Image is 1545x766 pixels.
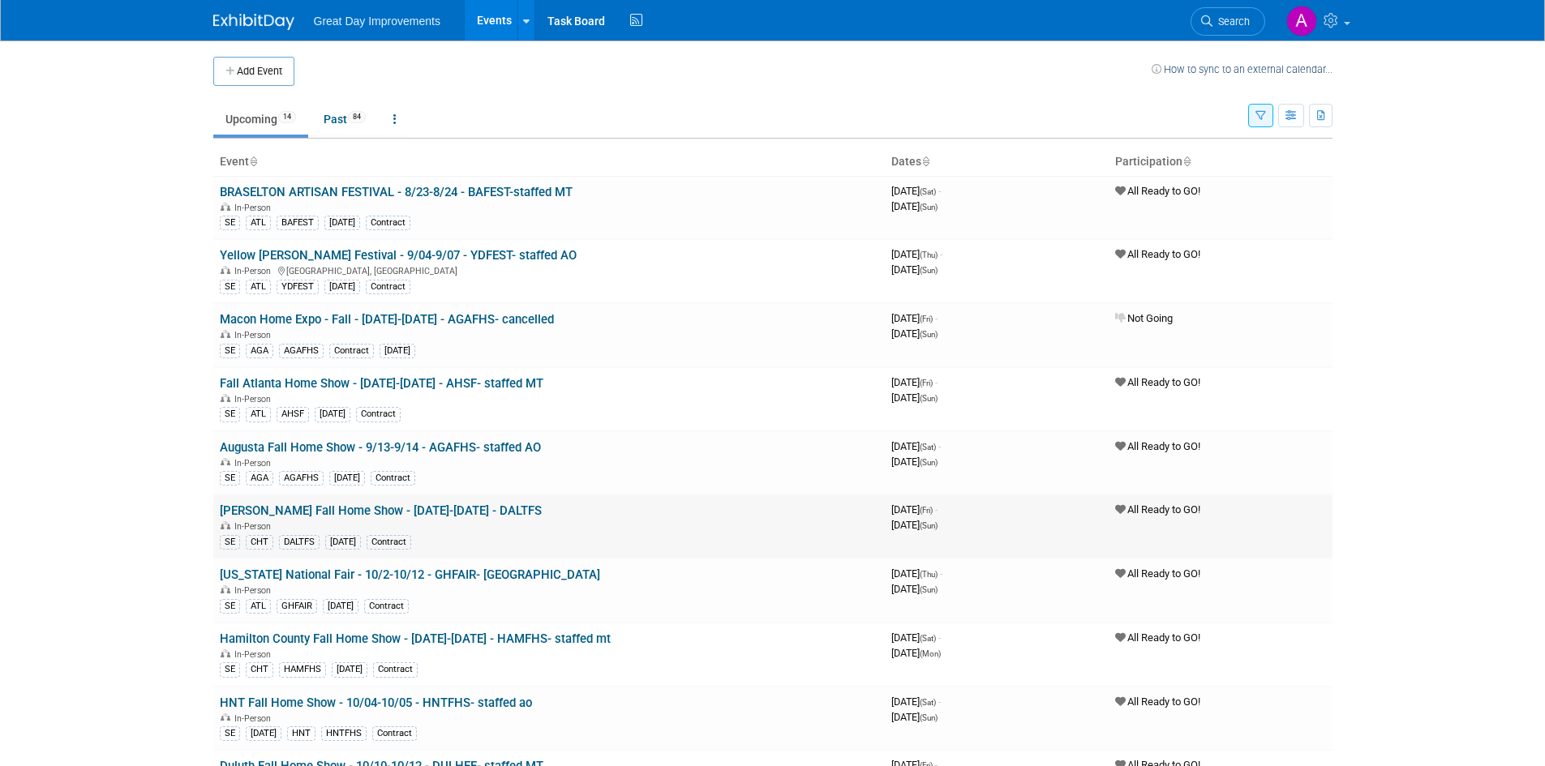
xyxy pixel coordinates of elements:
[321,726,367,741] div: HNTFHS
[938,440,941,452] span: -
[279,471,324,486] div: AGAFHS
[920,250,938,259] span: (Thu)
[234,394,276,404] span: In-Person
[920,330,938,339] span: (Sun)
[324,280,360,294] div: [DATE]
[220,567,600,582] a: [US_STATE] National Fair - 10/2-10/12 - GHFAIR- [GEOGRAPHIC_DATA]
[920,458,938,467] span: (Sun)
[1115,567,1200,580] span: All Ready to GO!
[371,471,415,486] div: Contract
[315,407,350,422] div: [DATE]
[246,599,271,614] div: ATL
[1191,7,1265,36] a: Search
[220,263,878,276] div: [GEOGRAPHIC_DATA], [GEOGRAPHIC_DATA]
[920,713,938,722] span: (Sun)
[920,585,938,594] span: (Sun)
[221,713,230,721] img: In-Person Event
[891,392,938,404] span: [DATE]
[246,344,273,358] div: AGA
[938,631,941,644] span: -
[221,203,230,211] img: In-Person Event
[234,266,276,276] span: In-Person
[920,443,936,451] span: (Sat)
[329,344,374,358] div: Contract
[1115,185,1200,197] span: All Ready to GO!
[891,185,941,197] span: [DATE]
[220,344,240,358] div: SE
[891,312,938,324] span: [DATE]
[891,711,938,723] span: [DATE]
[220,535,240,550] div: SE
[220,376,543,391] a: Fall Atlanta Home Show - [DATE]-[DATE] - AHSF- staffed MT
[325,535,361,550] div: [DATE]
[891,327,938,340] span: [DATE]
[891,503,938,516] span: [DATE]
[891,519,938,531] span: [DATE]
[920,315,933,323] span: (Fri)
[940,248,942,260] span: -
[329,471,365,486] div: [DATE]
[221,266,230,274] img: In-Person Event
[1115,376,1200,388] span: All Ready to GO!
[314,15,440,28] span: Great Day Improvements
[220,440,541,455] a: Augusta Fall Home Show - 9/13-9/14 - AGAFHS- staffed AO
[366,216,410,230] div: Contract
[323,599,358,614] div: [DATE]
[891,200,938,212] span: [DATE]
[234,649,276,660] span: In-Person
[372,726,417,741] div: Contract
[1109,148,1333,176] th: Participation
[246,662,273,677] div: CHT
[246,216,271,230] div: ATL
[234,458,276,469] span: In-Person
[920,394,938,403] span: (Sun)
[920,521,938,530] span: (Sun)
[279,344,324,358] div: AGAFHS
[332,662,367,677] div: [DATE]
[220,185,573,199] a: BRASELTON ARTISAN FESTIVAL - 8/23-8/24 - BAFEST-staffed MT
[940,567,942,580] span: -
[891,647,941,659] span: [DATE]
[920,570,938,579] span: (Thu)
[920,187,936,196] span: (Sat)
[891,583,938,595] span: [DATE]
[213,104,308,135] a: Upcoming14
[277,407,309,422] div: AHSF
[220,471,240,486] div: SE
[246,280,271,294] div: ATL
[380,344,415,358] div: [DATE]
[373,662,418,677] div: Contract
[891,248,942,260] span: [DATE]
[246,407,271,422] div: ATL
[220,599,240,614] div: SE
[356,407,401,422] div: Contract
[885,148,1109,176] th: Dates
[234,521,276,532] span: In-Person
[891,456,938,468] span: [DATE]
[220,726,240,741] div: SE
[938,695,941,708] span: -
[1182,155,1191,168] a: Sort by Participation Type
[1115,312,1173,324] span: Not Going
[221,458,230,466] img: In-Person Event
[891,631,941,644] span: [DATE]
[234,713,276,724] span: In-Person
[246,726,281,741] div: [DATE]
[891,567,942,580] span: [DATE]
[287,726,315,741] div: HNT
[891,440,941,452] span: [DATE]
[366,280,410,294] div: Contract
[920,698,936,707] span: (Sat)
[938,185,941,197] span: -
[891,695,941,708] span: [DATE]
[1152,63,1333,75] a: How to sync to an external calendar...
[249,155,257,168] a: Sort by Event Name
[234,330,276,340] span: In-Person
[220,695,532,710] a: HNT Fall Home Show - 10/04-10/05 - HNTFHS- staffed ao
[246,471,273,486] div: AGA
[920,266,938,275] span: (Sun)
[277,216,319,230] div: BAFEST
[348,111,366,123] span: 84
[279,535,320,550] div: DALTFS
[920,649,941,658] span: (Mon)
